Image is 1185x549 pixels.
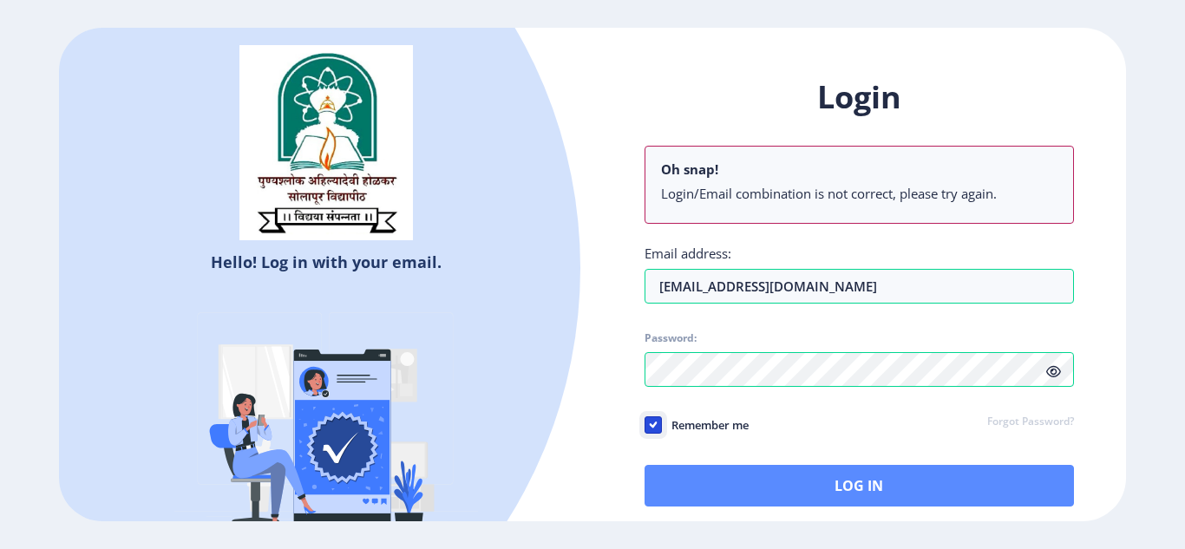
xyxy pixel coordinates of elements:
[661,185,1057,202] li: Login/Email combination is not correct, please try again.
[661,160,718,178] b: Oh snap!
[645,245,731,262] label: Email address:
[987,415,1074,430] a: Forgot Password?
[645,269,1074,304] input: Email address
[645,331,697,345] label: Password:
[645,465,1074,507] button: Log In
[662,415,749,435] span: Remember me
[239,45,413,241] img: sulogo.png
[645,76,1074,118] h1: Login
